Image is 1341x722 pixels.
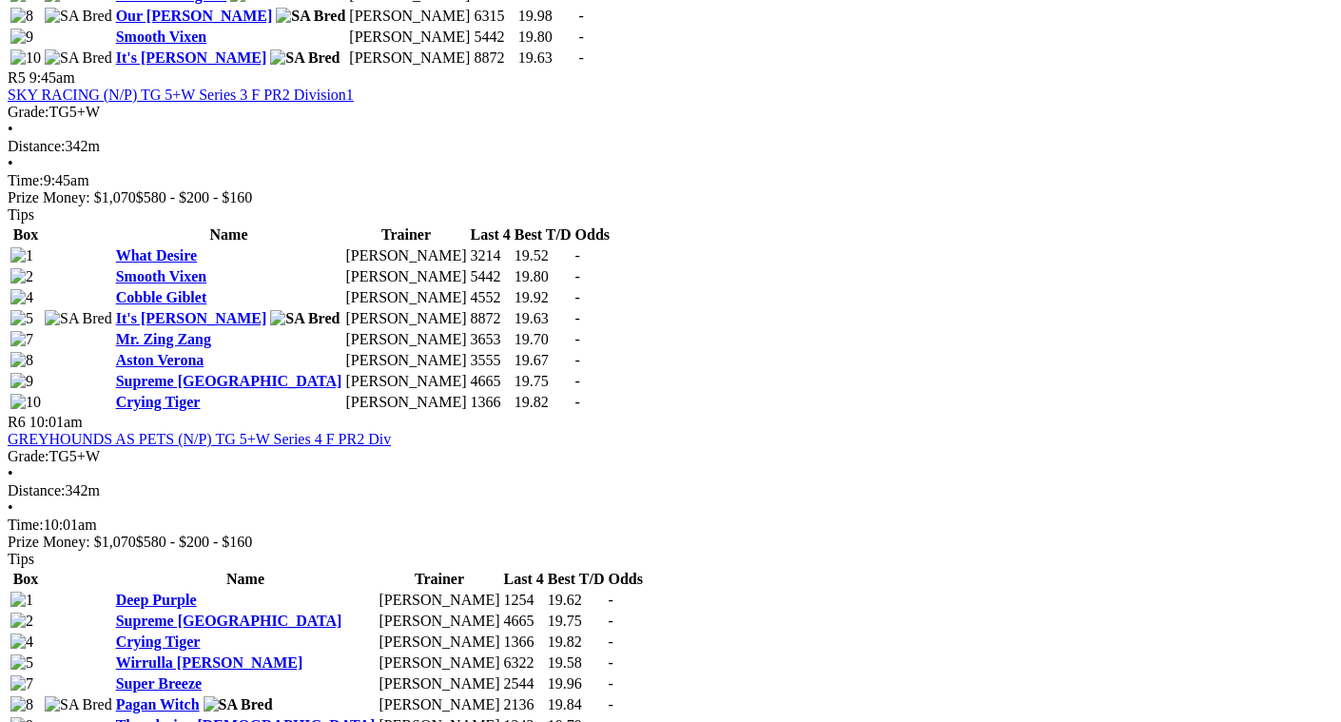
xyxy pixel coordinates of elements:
[45,8,112,25] img: SA Bred
[10,310,33,327] img: 5
[378,612,500,631] td: [PERSON_NAME]
[8,448,49,464] span: Grade:
[276,8,345,25] img: SA Bred
[136,534,253,550] span: $580 - $200 - $160
[609,696,613,712] span: -
[10,8,33,25] img: 8
[8,414,26,430] span: R6
[10,696,33,713] img: 8
[473,28,515,47] td: 5442
[514,267,573,286] td: 19.80
[514,330,573,349] td: 19.70
[575,289,580,305] span: -
[10,613,33,630] img: 2
[547,591,606,610] td: 19.62
[10,373,33,390] img: 9
[116,29,207,45] a: Smooth Vixen
[575,352,580,368] span: -
[270,49,340,67] img: SA Bred
[204,696,273,713] img: SA Bred
[8,465,13,481] span: •
[10,654,33,672] img: 5
[547,633,606,652] td: 19.82
[8,172,1333,189] div: 9:45am
[8,121,13,137] span: •
[575,331,580,347] span: -
[514,225,573,244] th: Best T/D
[116,247,197,263] a: What Desire
[116,696,200,712] a: Pagan Witch
[116,8,273,24] a: Our [PERSON_NAME]
[29,69,75,86] span: 9:45am
[10,49,41,67] img: 10
[10,352,33,369] img: 8
[8,551,34,567] span: Tips
[8,431,391,447] a: GREYHOUNDS AS PETS (N/P) TG 5+W Series 4 F PR2 Div
[578,49,583,66] span: -
[470,267,512,286] td: 5442
[116,289,207,305] a: Cobble Giblet
[348,28,471,47] td: [PERSON_NAME]
[378,654,500,673] td: [PERSON_NAME]
[270,310,340,327] img: SA Bred
[503,612,545,631] td: 4665
[470,225,512,244] th: Last 4
[609,592,613,608] span: -
[8,155,13,171] span: •
[609,613,613,629] span: -
[517,49,576,68] td: 19.63
[514,288,573,307] td: 19.92
[116,310,267,326] a: It's [PERSON_NAME]
[10,634,33,651] img: 4
[344,372,467,391] td: [PERSON_NAME]
[503,695,545,714] td: 2136
[116,352,204,368] a: Aston Verona
[116,675,203,692] a: Super Breeze
[470,372,512,391] td: 4665
[8,517,1333,534] div: 10:01am
[575,247,580,263] span: -
[578,8,583,24] span: -
[609,675,613,692] span: -
[10,394,41,411] img: 10
[470,330,512,349] td: 3653
[470,288,512,307] td: 4552
[13,226,39,243] span: Box
[8,104,1333,121] div: TG5+W
[575,268,580,284] span: -
[514,246,573,265] td: 19.52
[575,310,580,326] span: -
[503,633,545,652] td: 1366
[514,351,573,370] td: 19.67
[517,28,576,47] td: 19.80
[547,570,606,589] th: Best T/D
[45,49,112,67] img: SA Bred
[116,613,342,629] a: Supreme [GEOGRAPHIC_DATA]
[116,331,211,347] a: Mr. Zing Zang
[547,612,606,631] td: 19.75
[8,517,44,533] span: Time:
[8,448,1333,465] div: TG5+W
[609,654,613,671] span: -
[8,206,34,223] span: Tips
[136,189,253,205] span: $580 - $200 - $160
[517,7,576,26] td: 19.98
[10,289,33,306] img: 4
[344,225,467,244] th: Trainer
[8,138,1333,155] div: 342m
[116,373,342,389] a: Supreme [GEOGRAPHIC_DATA]
[8,87,354,103] a: SKY RACING (N/P) TG 5+W Series 3 F PR2 Division1
[470,246,512,265] td: 3214
[8,534,1333,551] div: Prize Money: $1,070
[10,592,33,609] img: 1
[10,331,33,348] img: 7
[344,309,467,328] td: [PERSON_NAME]
[575,394,580,410] span: -
[547,654,606,673] td: 19.58
[473,49,515,68] td: 8872
[116,592,197,608] a: Deep Purple
[609,634,613,650] span: -
[503,654,545,673] td: 6322
[8,138,65,154] span: Distance:
[547,695,606,714] td: 19.84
